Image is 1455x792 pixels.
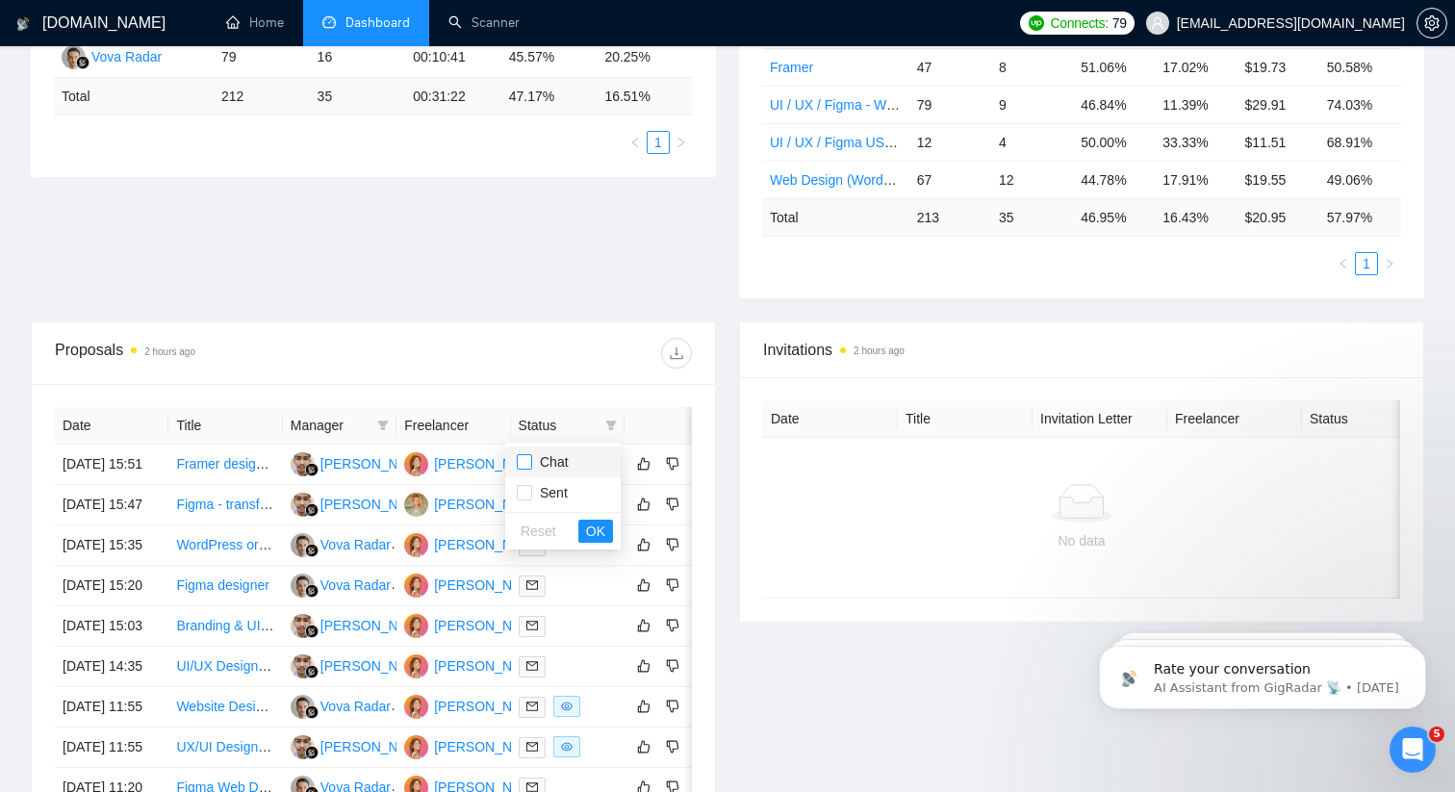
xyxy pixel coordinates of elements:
[526,579,538,591] span: mail
[501,38,598,78] td: 45.57%
[291,536,391,551] a: VRVova Radar
[991,48,1073,86] td: 8
[434,615,545,636] div: [PERSON_NAME]
[322,15,336,29] span: dashboard
[320,615,431,636] div: [PERSON_NAME]
[55,647,168,687] td: [DATE] 14:35
[632,493,655,516] button: like
[661,574,684,597] button: dislike
[1155,86,1237,123] td: 11.39%
[661,614,684,637] button: dislike
[1390,727,1436,773] iframe: Intercom live chat
[991,123,1073,161] td: 4
[666,618,679,633] span: dislike
[1073,48,1155,86] td: 51.06%
[1073,198,1155,236] td: 46.95 %
[62,45,86,69] img: VR
[770,135,916,150] a: UI / UX / Figma US Only
[1155,198,1237,236] td: 16.43 %
[55,485,168,525] td: [DATE] 15:47
[991,86,1073,123] td: 9
[661,533,684,556] button: dislike
[291,576,391,592] a: VRVova Radar
[405,78,501,115] td: 00:31:22
[597,78,693,115] td: 16.51 %
[526,620,538,631] span: mail
[305,503,319,517] img: gigradar-bm.png
[666,658,679,674] span: dislike
[770,60,813,75] a: Framer
[291,695,315,719] img: VR
[310,78,406,115] td: 35
[404,654,428,678] img: AL
[176,577,269,593] a: Figma designer
[637,699,651,714] span: like
[291,533,315,557] img: VR
[291,455,431,471] a: AI[PERSON_NAME]
[54,78,214,115] td: Total
[1033,400,1167,438] th: Invitation Letter
[1238,198,1319,236] td: $ 20.95
[168,687,282,728] td: Website Designer for Book Series
[670,131,693,154] li: Next Page
[404,657,545,673] a: AL[PERSON_NAME]
[586,521,605,542] span: OK
[526,741,538,753] span: mail
[434,696,545,717] div: [PERSON_NAME]
[168,525,282,566] td: WordPress or Other Website Design for Investment Manager
[632,654,655,677] button: like
[291,452,315,476] img: AI
[637,577,651,593] span: like
[434,655,545,677] div: [PERSON_NAME]
[779,530,1385,551] div: No data
[1356,253,1377,274] a: 1
[55,606,168,647] td: [DATE] 15:03
[666,699,679,714] span: dislike
[637,658,651,674] span: like
[526,660,538,672] span: mail
[404,614,428,638] img: AL
[291,415,370,436] span: Manager
[1073,123,1155,161] td: 50.00%
[605,420,617,431] span: filter
[1238,48,1319,86] td: $19.73
[909,161,991,198] td: 67
[291,735,315,759] img: AI
[1332,252,1355,275] button: left
[434,575,545,596] div: [PERSON_NAME]
[373,411,393,440] span: filter
[434,453,545,474] div: [PERSON_NAME]
[377,420,389,431] span: filter
[762,198,909,236] td: Total
[168,647,282,687] td: UI/UX Designer (Figma) for [Your Project / App / Website]
[666,456,679,472] span: dislike
[661,493,684,516] button: dislike
[1429,727,1444,742] span: 5
[763,400,898,438] th: Date
[661,695,684,718] button: dislike
[666,739,679,754] span: dislike
[168,485,282,525] td: Figma - transfer mobile app design into web app design
[291,698,391,713] a: VRVova Radar
[526,701,538,712] span: mail
[176,537,540,552] a: WordPress or Other Website Design for Investment Manager
[632,452,655,475] button: like
[561,701,573,712] span: eye
[1073,161,1155,198] td: 44.78%
[404,536,545,551] a: AL[PERSON_NAME]
[404,574,428,598] img: AL
[168,728,282,768] td: UX/UI Designer for Educational LMS Based on Moodle
[637,618,651,633] span: like
[1155,161,1237,198] td: 17.91%
[647,131,670,154] li: 1
[513,520,564,543] button: Reset
[305,746,319,759] img: gigradar-bm.png
[176,497,508,512] a: Figma - transfer mobile app design into web app design
[168,407,282,445] th: Title
[55,728,168,768] td: [DATE] 11:55
[434,534,545,555] div: [PERSON_NAME]
[176,456,583,472] a: Framer designer/developer needed for a custom AI consultancy site!
[1151,16,1164,30] span: user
